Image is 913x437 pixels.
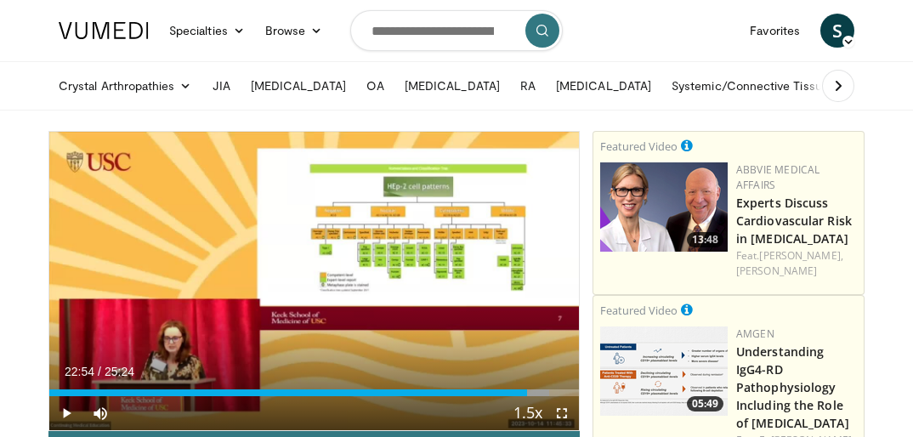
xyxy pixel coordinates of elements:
a: Crystal Arthropathies [48,69,202,103]
button: Mute [83,396,117,430]
a: Specialties [159,14,255,48]
img: bac68d7e-7eb1-429f-a5de-1d3cdceb804d.png.150x105_q85_crop-smart_upscale.png [600,162,728,252]
a: AbbVie Medical Affairs [736,162,819,192]
a: [MEDICAL_DATA] [546,69,661,103]
a: Understanding IgG4-RD Pathophysiology Including the Role of [MEDICAL_DATA] [736,343,849,431]
video-js: Video Player [49,132,579,430]
span: 13:48 [687,232,723,247]
a: 05:49 [600,326,728,416]
a: [MEDICAL_DATA] [394,69,510,103]
button: Fullscreen [545,396,579,430]
a: 13:48 [600,162,728,252]
a: Favorites [740,14,810,48]
button: Playback Rate [511,396,545,430]
img: VuMedi Logo [59,22,149,39]
small: Featured Video [600,303,678,318]
a: [PERSON_NAME], [759,248,842,263]
a: OA [356,69,394,103]
span: / [98,365,101,378]
input: Search topics, interventions [350,10,563,51]
a: RA [510,69,546,103]
a: [MEDICAL_DATA] [241,69,356,103]
span: 25:24 [105,365,134,378]
div: Progress Bar [49,389,579,396]
a: Experts Discuss Cardiovascular Risk in [MEDICAL_DATA] [736,195,852,247]
a: JIA [202,69,241,103]
div: Feat. [736,248,857,279]
span: 05:49 [687,396,723,411]
span: 22:54 [65,365,94,378]
a: Browse [255,14,333,48]
a: [PERSON_NAME] [736,264,817,278]
a: S [820,14,854,48]
a: Systemic/Connective Tissue Disease [661,69,902,103]
button: Play [49,396,83,430]
small: Featured Video [600,139,678,154]
a: Amgen [736,326,774,341]
img: 3e5b4ad1-6d9b-4d8f-ba8e-7f7d389ba880.png.150x105_q85_crop-smart_upscale.png [600,326,728,416]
